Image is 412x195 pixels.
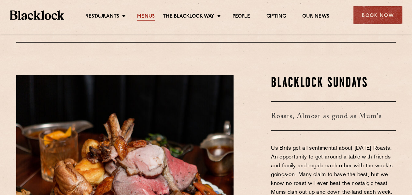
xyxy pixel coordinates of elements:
[353,6,402,24] div: Book Now
[85,13,119,21] a: Restaurants
[271,75,396,92] h2: Blacklock Sundays
[10,10,64,20] img: BL_Textured_Logo-footer-cropped.svg
[232,13,250,21] a: People
[163,13,214,21] a: The Blacklock Way
[266,13,286,21] a: Gifting
[137,13,155,21] a: Menus
[302,13,329,21] a: Our News
[271,101,396,131] h3: Roasts, Almost as good as Mum's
